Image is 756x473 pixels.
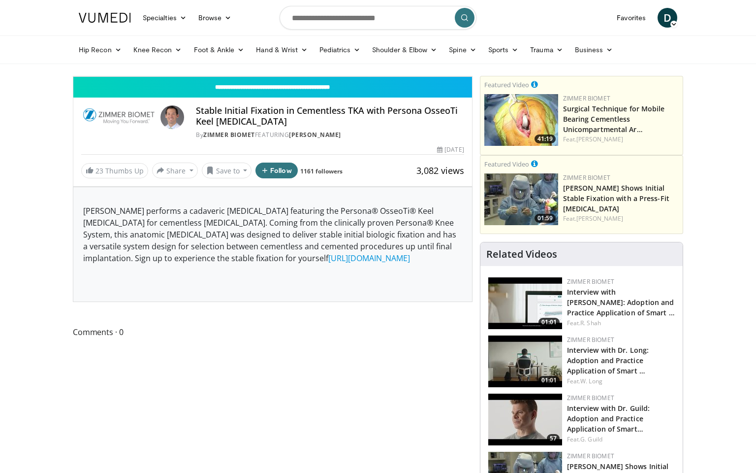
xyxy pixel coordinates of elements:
[563,135,679,144] div: Feat.
[567,319,675,328] div: Feat.
[437,145,464,154] div: [DATE]
[580,435,602,443] a: G. Guild
[484,173,558,225] img: 6bc46ad6-b634-4876-a934-24d4e08d5fac.150x105_q85_crop-smart_upscale.jpg
[416,165,464,176] span: 3,082 views
[300,167,343,175] a: 1161 followers
[576,214,623,223] a: [PERSON_NAME]
[81,163,148,178] a: 23 Thumbs Up
[328,253,410,264] a: [URL][DOMAIN_NAME]
[563,173,610,182] a: Zimmer Biomet
[535,135,556,143] span: 41:19
[567,345,649,375] a: Interview with Dr. Long: Adoption and Practice Application of Smart …
[658,8,677,28] a: D
[280,6,476,30] input: Search topics, interventions
[580,377,602,385] a: W. Long
[196,105,464,127] h4: Stable Initial Fixation in Cementless TKA with Persona OsseoTi Keel [MEDICAL_DATA]
[73,326,472,338] span: Comments 0
[366,40,443,60] a: Shoulder & Elbow
[160,105,184,129] img: Avatar
[535,214,556,223] span: 01:59
[488,336,562,387] img: 01664f9e-370f-4f3e-ba1a-1c36ebbe6e28.150x105_q85_crop-smart_upscale.jpg
[524,40,569,60] a: Trauma
[83,205,462,264] p: [PERSON_NAME] performs a cadaveric [MEDICAL_DATA] featuring the Persona® OsseoTi® Keel [MEDICAL_D...
[567,277,614,286] a: Zimmer Biomet
[152,163,198,178] button: Share
[127,40,188,60] a: Knee Recon
[196,131,464,139] div: By FEATURING
[488,277,562,329] img: 9076d05d-1948-43d5-895b-0b32d3e064e7.150x105_q85_crop-smart_upscale.jpg
[567,435,675,444] div: Feat.
[567,452,614,460] a: Zimmer Biomet
[250,40,314,60] a: Hand & Wrist
[482,40,525,60] a: Sports
[567,404,650,434] a: Interview with Dr. Guild: Adoption and Practice Application of Smart…
[137,8,192,28] a: Specialties
[538,376,560,385] span: 01:01
[484,80,529,89] small: Featured Video
[576,135,623,143] a: [PERSON_NAME]
[314,40,366,60] a: Pediatrics
[486,248,557,260] h4: Related Videos
[484,94,558,146] img: e9ed289e-2b85-4599-8337-2e2b4fe0f32a.150x105_q85_crop-smart_upscale.jpg
[488,394,562,445] a: 57
[563,214,679,223] div: Feat.
[203,131,255,139] a: Zimmer Biomet
[567,287,675,317] a: Interview with [PERSON_NAME]: Adoption and Practice Application of Smart …
[563,94,610,102] a: Zimmer Biomet
[443,40,482,60] a: Spine
[192,8,238,28] a: Browse
[563,104,665,134] a: Surgical Technique for Mobile Bearing Cementless Unicompartmental Ar…
[289,131,341,139] a: [PERSON_NAME]
[567,377,675,386] div: Feat.
[567,336,614,344] a: Zimmer Biomet
[580,319,601,327] a: R. Shah
[484,160,529,169] small: Featured Video
[73,40,127,60] a: Hip Recon
[255,163,298,178] button: Follow
[79,13,131,23] img: VuMedi Logo
[488,277,562,329] a: 01:01
[202,163,252,178] button: Save to
[547,434,560,443] span: 57
[567,394,614,402] a: Zimmer Biomet
[488,336,562,387] a: 01:01
[484,94,558,146] a: 41:19
[563,183,669,213] a: [PERSON_NAME] Shows Initial Stable Fixation with a Press-Fit [MEDICAL_DATA]
[569,40,619,60] a: Business
[611,8,652,28] a: Favorites
[488,394,562,445] img: c951bdf5-abfe-4c00-a045-73b5070dd0f6.150x105_q85_crop-smart_upscale.jpg
[81,105,157,129] img: Zimmer Biomet
[95,166,103,175] span: 23
[73,76,472,77] video-js: Video Player
[484,173,558,225] a: 01:59
[538,318,560,327] span: 01:01
[188,40,251,60] a: Foot & Ankle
